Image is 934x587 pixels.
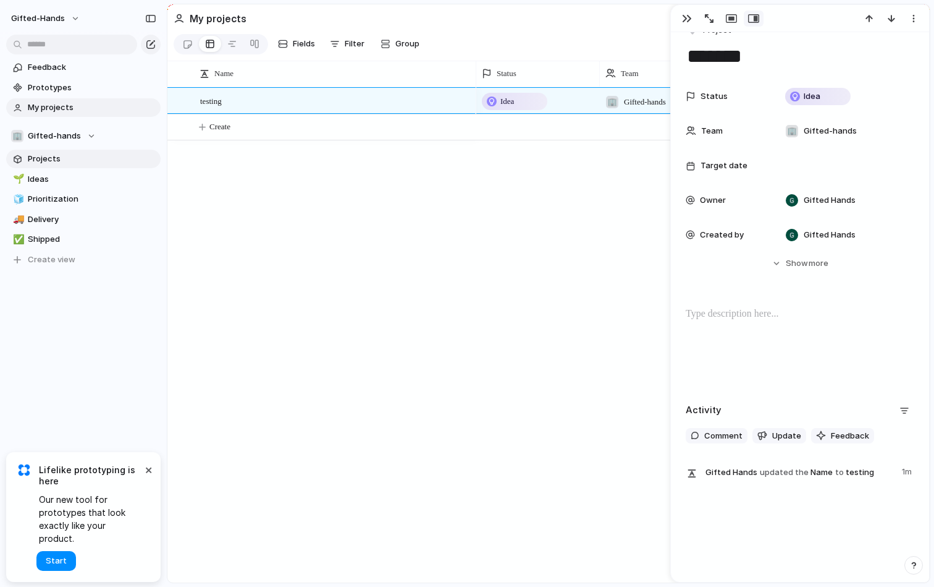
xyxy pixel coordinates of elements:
[6,230,161,249] a: ✅Shipped
[700,90,728,103] span: Status
[701,125,723,137] span: Team
[28,254,75,266] span: Create view
[6,127,161,145] button: 🏢Gifted-hands
[804,194,856,207] span: Gifted Hands
[190,11,246,26] h2: My projects
[36,551,76,571] button: Start
[273,34,320,54] button: Fields
[497,67,516,80] span: Status
[831,430,869,442] span: Feedback
[293,38,315,50] span: Fields
[11,12,65,25] span: gifted-hands
[804,90,820,103] span: Idea
[700,229,744,241] span: Created by
[395,38,419,50] span: Group
[804,229,856,241] span: Gifted Hands
[804,125,857,137] span: Gifted-hands
[28,213,156,226] span: Delivery
[11,130,23,142] div: 🏢
[809,257,828,270] span: more
[11,193,23,205] button: 🧊
[325,34,369,54] button: Filter
[28,233,156,246] span: Shipped
[11,173,23,186] button: 🌱
[200,93,222,108] span: testing
[11,233,23,246] button: ✅
[686,252,914,275] button: Showmore
[6,170,161,189] a: 🌱Ideas
[13,233,22,247] div: ✅
[760,466,809,479] span: updated the
[374,34,426,54] button: Group
[28,153,156,165] span: Projects
[700,194,726,207] span: Owner
[13,192,22,207] div: 🧊
[621,67,639,80] span: Team
[705,463,894,481] span: Name testing
[39,465,142,487] span: Lifelike prototyping is here
[209,121,230,133] span: Create
[6,98,161,117] a: My projects
[39,493,142,545] span: Our new tool for prototypes that look exactly like your product.
[13,172,22,186] div: 🌱
[6,210,161,229] a: 🚚Delivery
[835,466,844,479] span: to
[606,96,618,108] div: 🏢
[902,463,914,478] span: 1m
[6,58,161,77] a: Feedback
[700,160,747,172] span: Target date
[46,555,67,567] span: Start
[6,9,86,28] button: gifted-hands
[28,101,156,114] span: My projects
[28,193,156,205] span: Prioritization
[500,95,514,108] span: Idea
[6,150,161,168] a: Projects
[11,213,23,226] button: 🚚
[28,173,156,186] span: Ideas
[786,257,808,270] span: Show
[6,190,161,208] a: 🧊Prioritization
[786,125,798,137] div: 🏢
[811,428,874,444] button: Feedback
[705,466,757,479] span: Gifted Hands
[704,430,743,442] span: Comment
[214,67,233,80] span: Name
[686,403,722,418] h2: Activity
[752,428,806,444] button: Update
[13,212,22,226] div: 🚚
[28,82,156,94] span: Prototypes
[772,430,801,442] span: Update
[28,130,81,142] span: Gifted-hands
[141,462,156,477] button: Dismiss
[624,96,666,108] span: Gifted-hands
[28,61,156,74] span: Feedback
[686,428,747,444] button: Comment
[6,251,161,269] button: Create view
[345,38,364,50] span: Filter
[6,79,161,97] a: Prototypes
